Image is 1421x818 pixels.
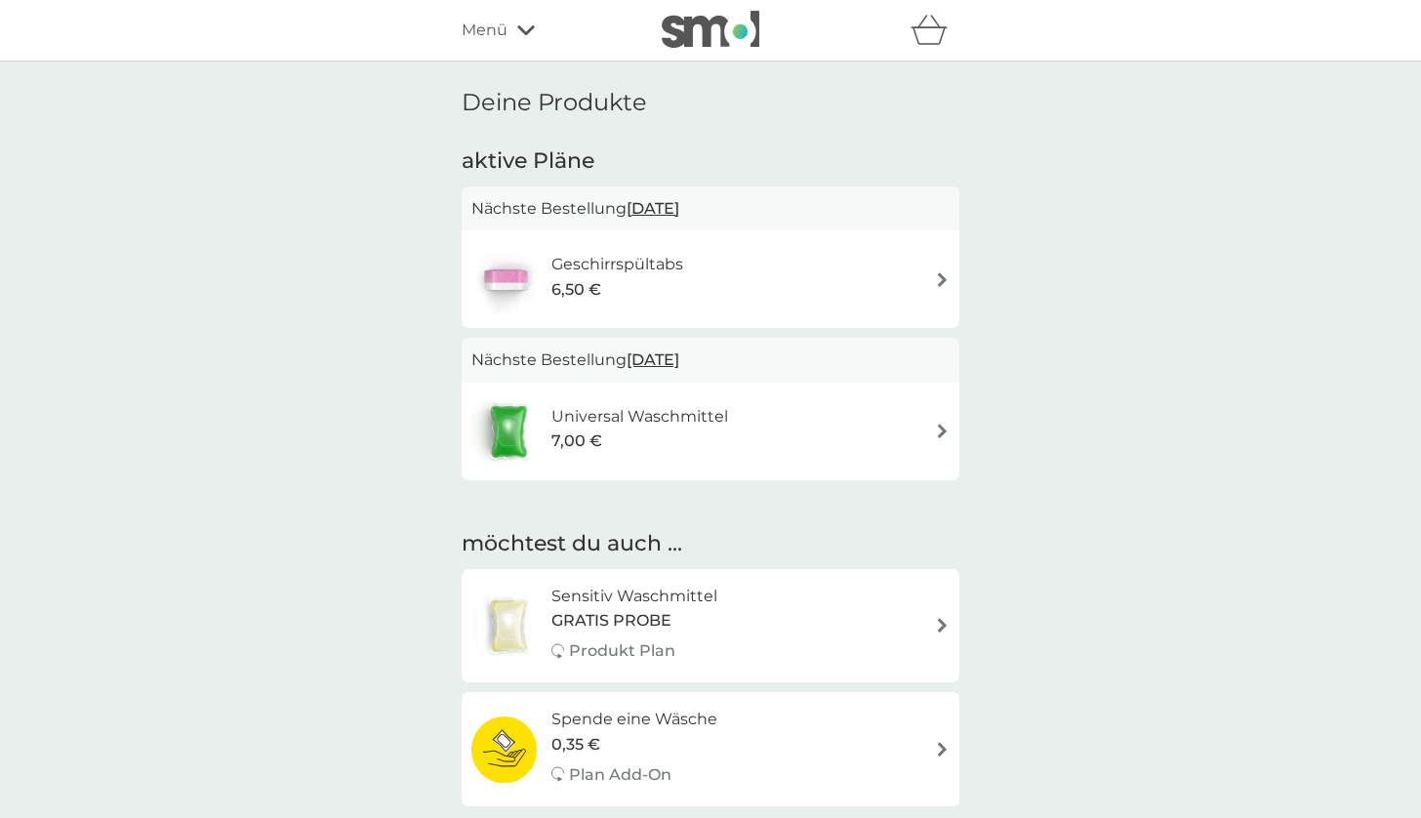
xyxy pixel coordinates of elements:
h6: Universal Waschmittel [551,404,728,429]
span: Menü [462,18,507,43]
img: Rechtspfeil [935,618,950,633]
span: [DATE] [627,341,679,379]
h2: möchtest du auch ... [462,529,959,559]
span: [DATE] [627,189,679,227]
h1: Deine Produkte [462,89,959,117]
img: Rechtspfeil [935,424,950,438]
p: Nächste Bestellung [471,348,950,373]
h2: aktive Pläne [462,146,959,177]
img: smol [662,11,759,48]
p: Produkt Plan [569,638,675,664]
span: 6,50 € [551,277,601,303]
h6: Spende eine Wäsche [551,707,717,732]
img: Rechtspfeil [935,272,950,287]
span: 7,00 € [551,429,602,454]
p: Nächste Bestellung [471,196,950,222]
p: Plan Add-On [569,762,671,788]
span: GRATIS PROBE [551,608,671,634]
img: Universal Waschmittel [471,397,546,466]
span: 0,35 € [551,732,600,757]
img: Spende eine Wäsche [471,716,537,784]
div: Warenkorb [911,11,959,50]
img: Rechtspfeil [935,742,950,757]
img: Sensitiv Waschmittel [471,592,546,660]
h6: Sensitiv Waschmittel [551,584,717,609]
h6: Geschirrspültabs [551,252,683,277]
img: Geschirrspültabs [471,245,540,313]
